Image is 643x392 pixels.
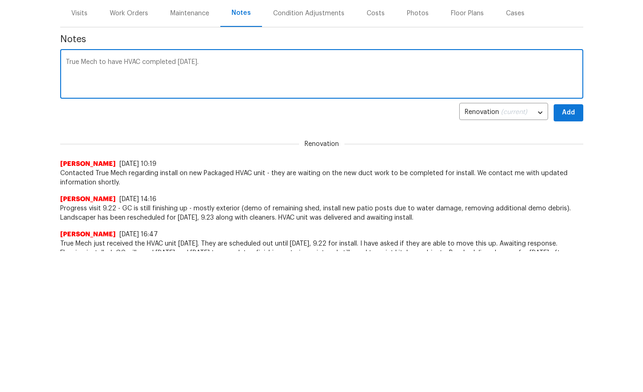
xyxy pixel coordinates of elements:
div: Maintenance [170,9,209,19]
textarea: True Mech to have HVAC completed [DATE]. [66,59,578,92]
span: Progress visit 9.22 - GC is still finishing up - mostly exterior (demo of remaining shed, install... [60,204,583,223]
div: Work Orders [110,9,148,19]
div: Renovation (current) [459,102,548,125]
div: Notes [231,9,251,18]
span: [PERSON_NAME] [60,160,116,169]
span: Notes [60,35,583,44]
span: [PERSON_NAME] [60,230,116,240]
span: [DATE] 14:16 [119,196,156,203]
button: Add [554,105,583,122]
div: Floor Plans [451,9,484,19]
span: [DATE] 10:19 [119,161,156,168]
div: Cases [506,9,524,19]
span: Renovation [299,140,344,149]
div: Photos [407,9,429,19]
span: Contacted True Mech regarding install on new Packaged HVAC unit - they are waiting on the new duc... [60,169,583,188]
span: Add [561,107,576,119]
span: [PERSON_NAME] [60,195,116,204]
div: Condition Adjustments [273,9,344,19]
div: Costs [367,9,385,19]
div: Visits [71,9,87,19]
span: True Mech just received the HVAC unit [DATE]. They are scheduled out until [DATE], 9.22 for insta... [60,240,583,258]
span: [DATE] 16:47 [119,232,158,238]
span: (current) [501,109,527,116]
